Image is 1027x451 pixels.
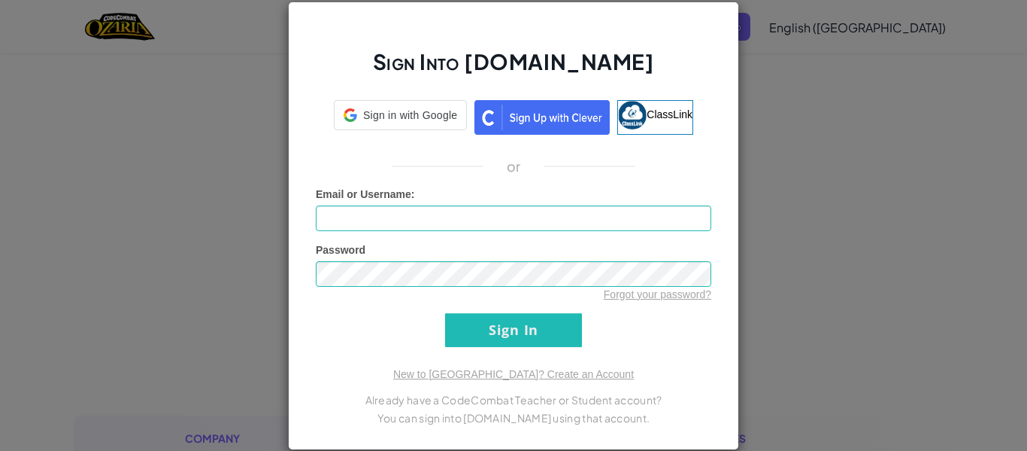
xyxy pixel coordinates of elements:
span: Email or Username [316,188,411,200]
img: clever_sso_button@2x.png [474,100,610,135]
span: ClassLink [647,108,692,120]
a: New to [GEOGRAPHIC_DATA]? Create an Account [393,368,634,380]
a: Forgot your password? [604,288,711,300]
p: Already have a CodeCombat Teacher or Student account? [316,391,711,409]
h2: Sign Into [DOMAIN_NAME] [316,47,711,91]
div: Sign in with Google [334,100,467,130]
a: Sign in with Google [334,100,467,135]
span: Sign in with Google [363,108,457,123]
span: Password [316,244,365,256]
img: classlink-logo-small.png [618,101,647,130]
p: You can sign into [DOMAIN_NAME] using that account. [316,409,711,427]
p: or [507,157,521,175]
label: : [316,187,415,202]
input: Sign In [445,313,582,347]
